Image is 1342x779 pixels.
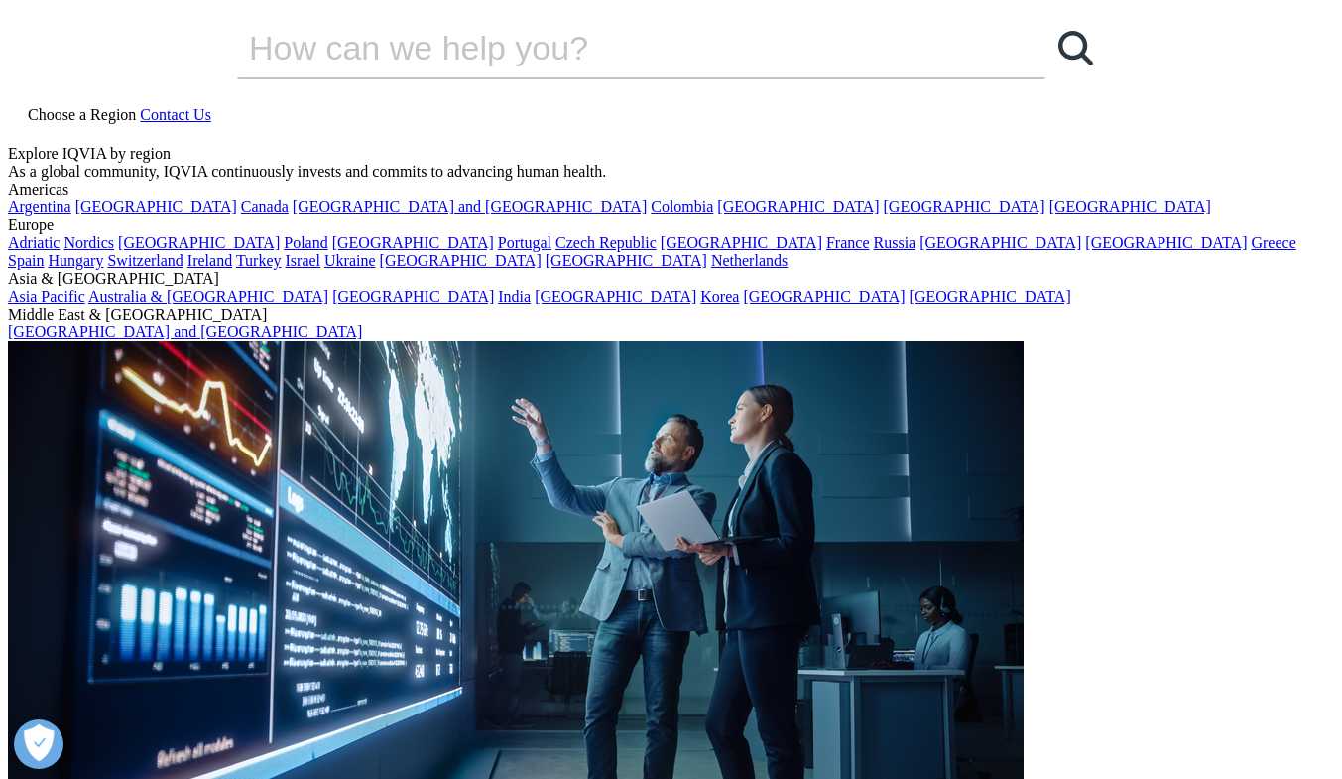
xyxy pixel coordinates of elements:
a: [GEOGRAPHIC_DATA] [661,234,822,251]
a: Hungary [48,252,103,269]
a: Russia [874,234,916,251]
a: Argentina [8,198,71,215]
a: India [498,288,531,305]
a: Search [1045,18,1105,77]
a: Greece [1251,234,1295,251]
input: Search [237,18,989,77]
a: [GEOGRAPHIC_DATA] [546,252,707,269]
a: Australia & [GEOGRAPHIC_DATA] [88,288,328,305]
a: [GEOGRAPHIC_DATA] [919,234,1081,251]
a: Poland [284,234,327,251]
a: [GEOGRAPHIC_DATA] [332,234,494,251]
button: Open Preferences [14,719,63,769]
a: Contact Us [140,106,211,123]
div: As a global community, IQVIA continuously invests and commits to advancing human health. [8,163,1334,181]
span: Choose a Region [28,106,136,123]
a: [GEOGRAPHIC_DATA] [1085,234,1247,251]
a: [GEOGRAPHIC_DATA] [884,198,1045,215]
div: Asia & [GEOGRAPHIC_DATA] [8,270,1334,288]
a: Korea [700,288,739,305]
a: Czech Republic [555,234,657,251]
a: Adriatic [8,234,60,251]
a: France [826,234,870,251]
a: [GEOGRAPHIC_DATA] and [GEOGRAPHIC_DATA] [8,324,362,340]
a: [GEOGRAPHIC_DATA] [910,288,1071,305]
a: [GEOGRAPHIC_DATA] [1049,198,1211,215]
a: Turkey [236,252,282,269]
div: Europe [8,216,1334,234]
a: Portugal [498,234,551,251]
a: Canada [241,198,289,215]
div: Middle East & [GEOGRAPHIC_DATA] [8,306,1334,324]
a: [GEOGRAPHIC_DATA] [118,234,280,251]
a: Netherlands [711,252,788,269]
a: Nordics [63,234,114,251]
svg: Search [1058,31,1093,65]
div: Americas [8,181,1334,198]
a: [GEOGRAPHIC_DATA] [75,198,237,215]
a: Ukraine [324,252,376,269]
a: [GEOGRAPHIC_DATA] [743,288,905,305]
div: Explore IQVIA by region [8,145,1334,163]
a: Israel [286,252,321,269]
a: Switzerland [107,252,183,269]
a: Asia Pacific [8,288,85,305]
a: Colombia [651,198,713,215]
a: [GEOGRAPHIC_DATA] [332,288,494,305]
a: Spain [8,252,44,269]
a: [GEOGRAPHIC_DATA] [380,252,542,269]
a: Ireland [187,252,232,269]
a: [GEOGRAPHIC_DATA] [717,198,879,215]
a: [GEOGRAPHIC_DATA] and [GEOGRAPHIC_DATA] [293,198,647,215]
a: [GEOGRAPHIC_DATA] [535,288,696,305]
